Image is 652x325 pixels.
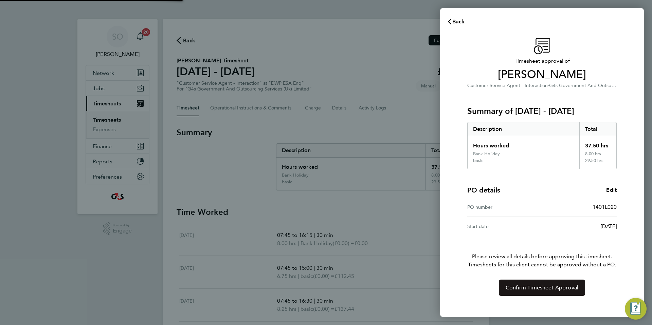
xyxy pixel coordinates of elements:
[467,68,617,81] span: [PERSON_NAME]
[459,261,625,269] span: Timesheets for this client cannot be approved without a PO.
[468,122,579,136] div: Description
[579,151,617,158] div: 8.00 hrs
[452,18,465,25] span: Back
[579,122,617,136] div: Total
[579,136,617,151] div: 37.50 hrs
[473,151,500,157] div: Bank Holiday
[606,187,617,193] span: Edit
[467,83,548,88] span: Customer Service Agent - Interaction
[548,83,549,88] span: ·
[625,298,647,320] button: Engage Resource Center
[473,158,483,163] div: basic
[467,57,617,65] span: Timesheet approval of
[468,136,579,151] div: Hours worked
[593,204,617,210] span: 1401L020
[467,106,617,117] h3: Summary of [DATE] - [DATE]
[459,236,625,269] p: Please review all details before approving this timesheet.
[606,186,617,194] a: Edit
[506,284,578,291] span: Confirm Timesheet Approval
[499,280,585,296] button: Confirm Timesheet Approval
[579,158,617,169] div: 29.50 hrs
[440,15,472,28] button: Back
[467,185,500,195] h4: PO details
[467,222,542,230] div: Start date
[542,222,617,230] div: [DATE]
[467,203,542,211] div: PO number
[467,122,617,169] div: Summary of 25 - 31 Aug 2025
